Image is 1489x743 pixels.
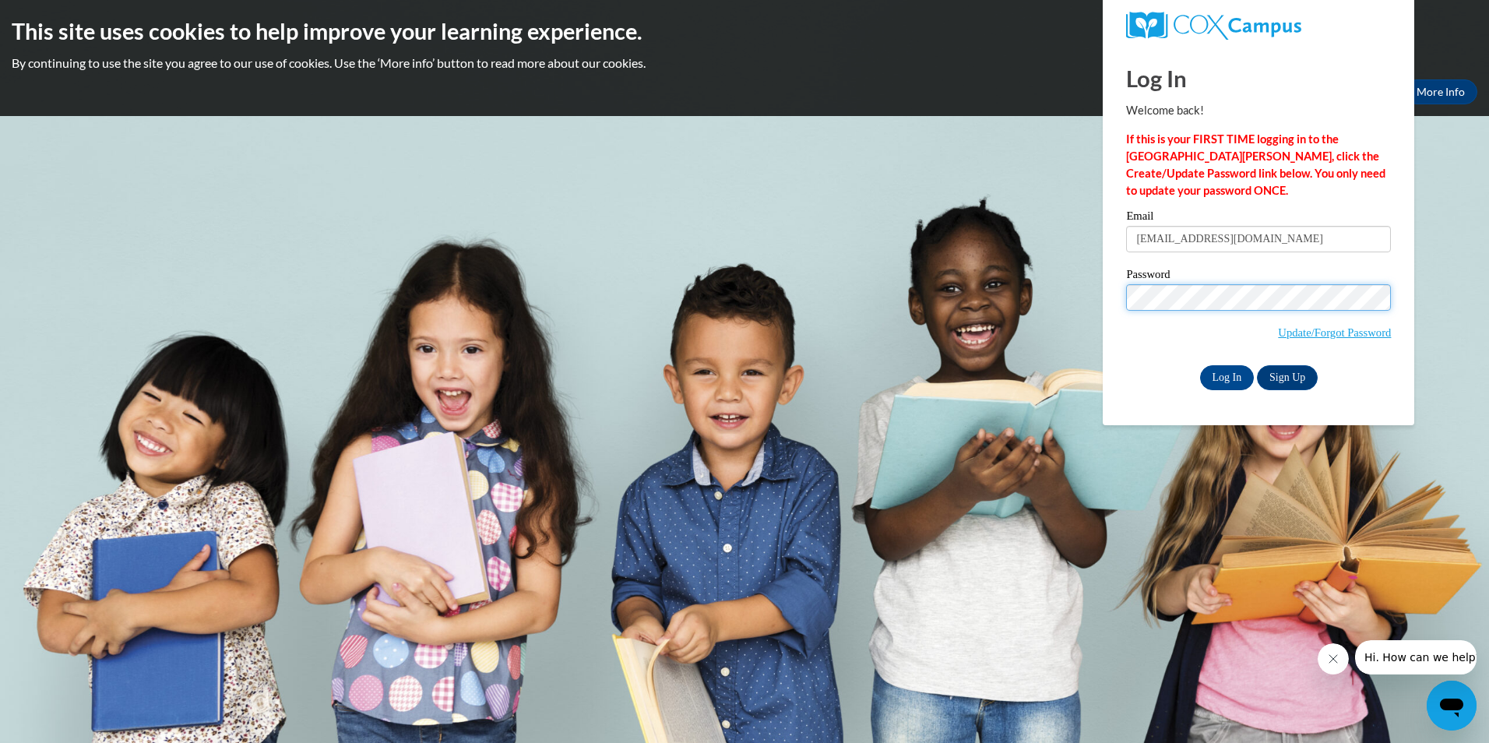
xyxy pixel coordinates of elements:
img: COX Campus [1126,12,1301,40]
input: Log In [1200,365,1255,390]
strong: If this is your FIRST TIME logging in to the [GEOGRAPHIC_DATA][PERSON_NAME], click the Create/Upd... [1126,132,1385,197]
iframe: Close message [1318,643,1349,674]
a: Sign Up [1257,365,1318,390]
label: Password [1126,269,1391,284]
iframe: Message from company [1355,640,1477,674]
label: Email [1126,210,1391,226]
a: COX Campus [1126,12,1391,40]
p: By continuing to use the site you agree to our use of cookies. Use the ‘More info’ button to read... [12,55,1477,72]
p: Welcome back! [1126,102,1391,119]
h2: This site uses cookies to help improve your learning experience. [12,16,1477,47]
h1: Log In [1126,62,1391,94]
a: Update/Forgot Password [1278,326,1391,339]
span: Hi. How can we help? [9,11,126,23]
a: More Info [1404,79,1477,104]
iframe: Button to launch messaging window [1427,681,1477,731]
